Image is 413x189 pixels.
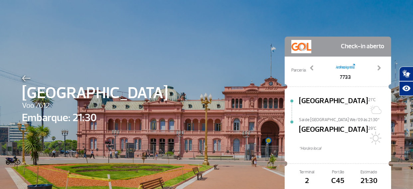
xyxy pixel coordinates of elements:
[299,117,391,121] span: Sai de [GEOGRAPHIC_DATA] We/09 às 21:30*
[368,97,376,102] span: 21°C
[399,81,413,96] button: Abrir recursos assistivos.
[299,145,391,152] span: *Horáro local
[353,169,384,175] span: Estimado
[341,40,384,53] span: Check-in aberto
[22,110,168,126] span: Embarque: 21:30
[22,81,168,105] span: [GEOGRAPHIC_DATA]
[291,175,322,187] span: 2
[368,103,381,116] img: Sol com muitas nuvens
[322,175,353,187] span: C45
[399,67,413,81] button: Abrir tradutor de língua de sinais.
[299,95,368,117] span: [GEOGRAPHIC_DATA]
[336,73,355,81] span: 7733
[368,126,376,131] span: 29°C
[322,169,353,175] span: Portão
[299,124,368,145] span: [GEOGRAPHIC_DATA]
[353,175,384,187] span: 21:30
[368,131,381,145] img: Sol
[22,100,168,111] span: Voo 7612
[291,67,306,74] span: Parceria:
[291,169,322,175] span: Terminal
[399,67,413,96] div: Plugin de acessibilidade da Hand Talk.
